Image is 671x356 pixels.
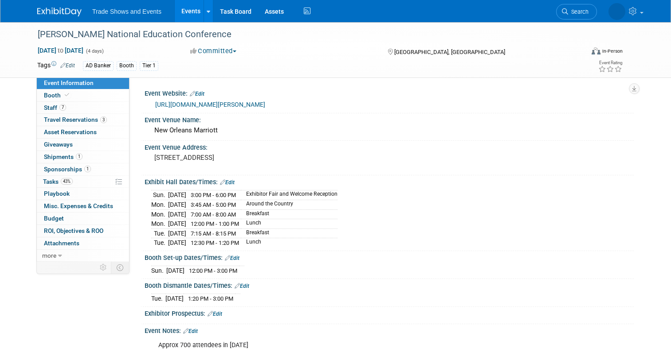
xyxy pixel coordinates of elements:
[145,141,634,152] div: Event Venue Address:
[188,295,233,302] span: 1:20 PM - 3:00 PM
[394,49,505,55] span: [GEOGRAPHIC_DATA], [GEOGRAPHIC_DATA]
[151,294,165,303] td: Tue.
[37,114,129,126] a: Travel Reservations3
[225,255,239,261] a: Edit
[37,89,129,101] a: Booth
[187,46,240,56] button: Committed
[151,238,168,248] td: Tue.
[35,27,573,43] div: [PERSON_NAME] National Education Conference
[37,102,129,114] a: Staff7
[37,176,129,188] a: Tasks43%
[44,190,70,197] span: Playbook
[151,228,168,238] td: Tue.
[151,209,168,219] td: Mon.
[602,48,623,54] div: In-Person
[241,190,337,200] td: Exhibitor Fair and Welcome Reception
[145,87,634,98] div: Event Website:
[190,91,204,97] a: Edit
[191,192,236,198] span: 3:00 PM - 6:00 PM
[44,153,82,160] span: Shipments
[61,178,73,185] span: 43%
[165,294,184,303] td: [DATE]
[608,3,625,20] img: Marsha Milstead
[111,262,129,273] td: Toggle Event Tabs
[100,116,107,123] span: 3
[43,178,73,185] span: Tasks
[191,201,236,208] span: 3:45 AM - 5:00 PM
[56,47,65,54] span: to
[592,47,600,54] img: Format-Inperson.png
[37,213,129,224] a: Budget
[37,250,129,262] a: more
[44,128,97,135] span: Asset Reservations
[37,163,129,175] a: Sponsorships1
[145,251,634,263] div: Booth Set-up Dates/Times:
[37,225,129,237] a: ROI, Objectives & ROO
[37,46,84,54] span: [DATE] [DATE]
[154,154,339,162] pre: [STREET_ADDRESS]
[241,219,337,229] td: Lunch
[37,126,129,138] a: Asset Reservations
[37,77,129,89] a: Event Information
[44,240,79,247] span: Attachments
[76,153,82,160] span: 1
[151,200,168,210] td: Mon.
[168,190,186,200] td: [DATE]
[37,8,82,16] img: ExhibitDay
[44,104,66,111] span: Staff
[168,238,186,248] td: [DATE]
[241,238,337,248] td: Lunch
[189,267,237,274] span: 12:00 PM - 3:00 PM
[37,61,75,71] td: Tags
[85,48,104,54] span: (4 days)
[598,61,622,65] div: Event Rating
[44,79,94,86] span: Event Information
[183,328,198,334] a: Edit
[151,219,168,229] td: Mon.
[155,101,265,108] a: [URL][DOMAIN_NAME][PERSON_NAME]
[166,266,184,275] td: [DATE]
[44,227,103,234] span: ROI, Objectives & ROO
[145,279,634,290] div: Booth Dismantle Dates/Times:
[241,200,337,210] td: Around the Country
[168,200,186,210] td: [DATE]
[37,200,129,212] a: Misc. Expenses & Credits
[44,202,113,209] span: Misc. Expenses & Credits
[44,92,71,99] span: Booth
[59,104,66,111] span: 7
[536,46,623,59] div: Event Format
[151,190,168,200] td: Sun.
[44,166,91,173] span: Sponsorships
[84,166,91,172] span: 1
[44,116,107,123] span: Travel Reservations
[145,307,634,318] div: Exhibitor Prospectus:
[37,139,129,151] a: Giveaways
[65,93,69,97] i: Booth reservation complete
[556,4,597,19] a: Search
[191,211,236,218] span: 7:00 AM - 8:00 AM
[191,230,236,237] span: 7:15 AM - 8:15 PM
[220,179,235,186] a: Edit
[117,61,137,70] div: Booth
[44,215,64,222] span: Budget
[96,262,111,273] td: Personalize Event Tab Strip
[151,124,627,137] div: New Orleans Marriott
[241,228,337,238] td: Breakfast
[92,8,161,15] span: Trade Shows and Events
[44,141,73,148] span: Giveaways
[140,61,158,70] div: Tier 1
[208,311,222,317] a: Edit
[235,283,249,289] a: Edit
[145,324,634,336] div: Event Notes:
[568,8,589,15] span: Search
[191,240,239,246] span: 12:30 PM - 1:20 PM
[191,221,239,227] span: 12:00 PM - 1:00 PM
[37,237,129,249] a: Attachments
[37,188,129,200] a: Playbook
[145,175,634,187] div: Exhibit Hall Dates/Times:
[83,61,114,70] div: AD Banker
[60,62,75,69] a: Edit
[168,209,186,219] td: [DATE]
[151,266,166,275] td: Sun.
[168,219,186,229] td: [DATE]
